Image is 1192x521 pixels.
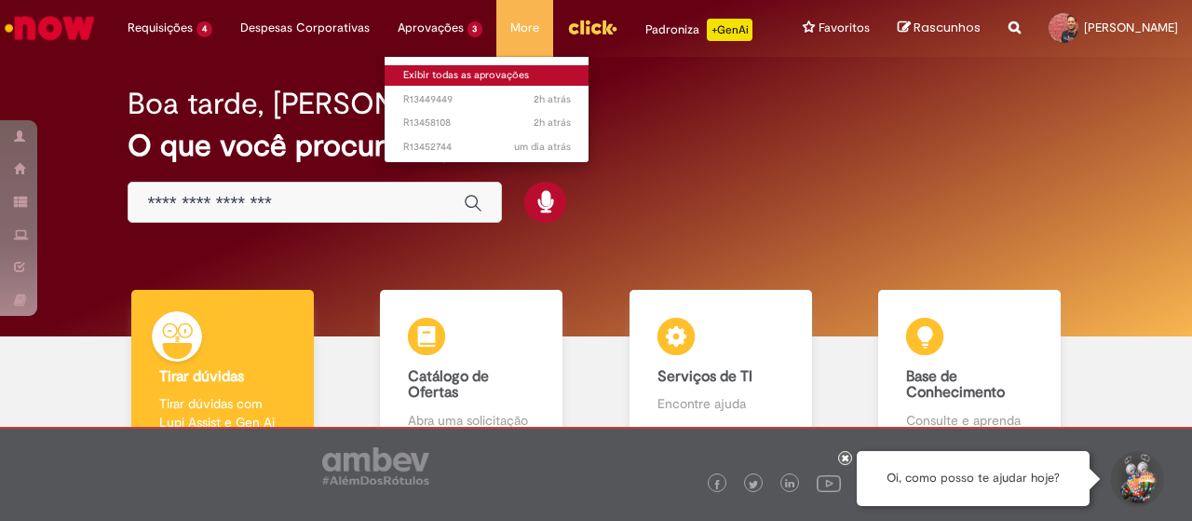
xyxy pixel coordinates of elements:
[385,137,589,158] a: Aberto R13452744 :
[467,21,483,37] span: 3
[707,19,752,41] p: +GenAi
[510,19,539,37] span: More
[128,130,1063,162] h2: O que você procura hoje?
[128,19,193,37] span: Requisições
[398,19,464,37] span: Aprovações
[159,394,286,432] p: Tirar dúvidas com Lupi Assist e Gen Ai
[785,479,794,490] img: logo_footer_linkedin.png
[657,394,784,413] p: Encontre ajuda
[403,140,571,155] span: R13452744
[322,447,429,485] img: logo_footer_ambev_rotulo_gray.png
[385,113,589,133] a: Aberto R13458108 :
[240,19,370,37] span: Despesas Corporativas
[385,65,589,86] a: Exibir todas as aprovações
[159,367,244,386] b: Tirar dúvidas
[819,19,870,37] span: Favoritos
[534,116,571,130] span: 2h atrás
[914,19,981,36] span: Rascunhos
[384,56,590,163] ul: Aprovações
[534,92,571,106] time: 28/08/2025 14:21:03
[2,9,98,47] img: ServiceNow
[98,290,347,451] a: Tirar dúvidas Tirar dúvidas com Lupi Assist e Gen Ai
[906,367,1005,403] b: Base de Conhecimento
[347,290,597,451] a: Catálogo de Ofertas Abra uma solicitação
[514,140,571,154] time: 27/08/2025 16:05:00
[1108,451,1164,507] button: Iniciar Conversa de Suporte
[749,480,758,489] img: logo_footer_twitter.png
[534,92,571,106] span: 2h atrás
[514,140,571,154] span: um dia atrás
[712,480,722,489] img: logo_footer_facebook.png
[846,290,1095,451] a: Base de Conhecimento Consulte e aprenda
[857,451,1090,506] div: Oi, como posso te ajudar hoje?
[196,21,212,37] span: 4
[534,116,571,130] time: 28/08/2025 14:07:30
[657,367,752,386] b: Serviços de TI
[645,19,752,41] div: Padroniza
[128,88,505,120] h2: Boa tarde, [PERSON_NAME]
[1084,20,1178,35] span: [PERSON_NAME]
[906,411,1033,430] p: Consulte e aprenda
[408,411,535,430] p: Abra uma solicitação
[385,89,589,110] a: Aberto R13449449 :
[403,92,571,107] span: R13449449
[403,116,571,130] span: R13458108
[898,20,981,37] a: Rascunhos
[817,471,841,495] img: logo_footer_youtube.png
[567,13,617,41] img: click_logo_yellow_360x200.png
[596,290,846,451] a: Serviços de TI Encontre ajuda
[408,367,489,403] b: Catálogo de Ofertas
